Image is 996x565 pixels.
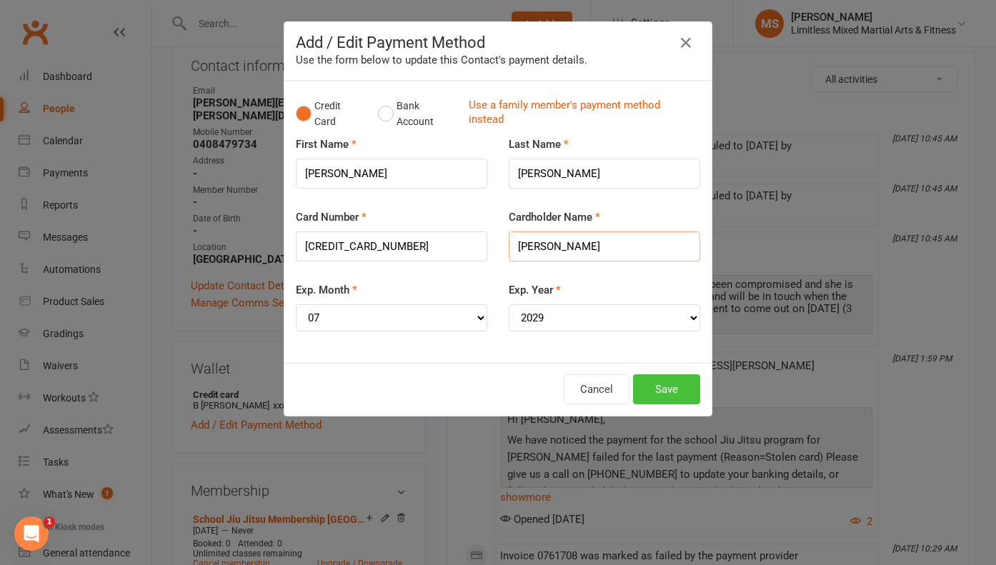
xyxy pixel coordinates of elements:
button: Credit Card [296,92,363,136]
label: Exp. Month [296,281,357,299]
button: Close [674,31,697,54]
input: XXXX-XXXX-XXXX-XXXX [296,231,487,261]
label: Last Name [509,136,569,153]
a: Use a family member's payment method instead [469,98,693,130]
span: 1 [44,516,55,528]
button: Cancel [564,374,629,404]
button: Save [633,374,700,404]
input: Name on card [509,231,700,261]
h4: Add / Edit Payment Method [296,34,700,51]
iframe: Intercom live chat [14,516,49,551]
label: Cardholder Name [509,209,600,226]
div: Use the form below to update this Contact's payment details. [296,51,700,69]
label: First Name [296,136,357,153]
label: Card Number [296,209,367,226]
label: Exp. Year [509,281,561,299]
button: Bank Account [378,92,457,136]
